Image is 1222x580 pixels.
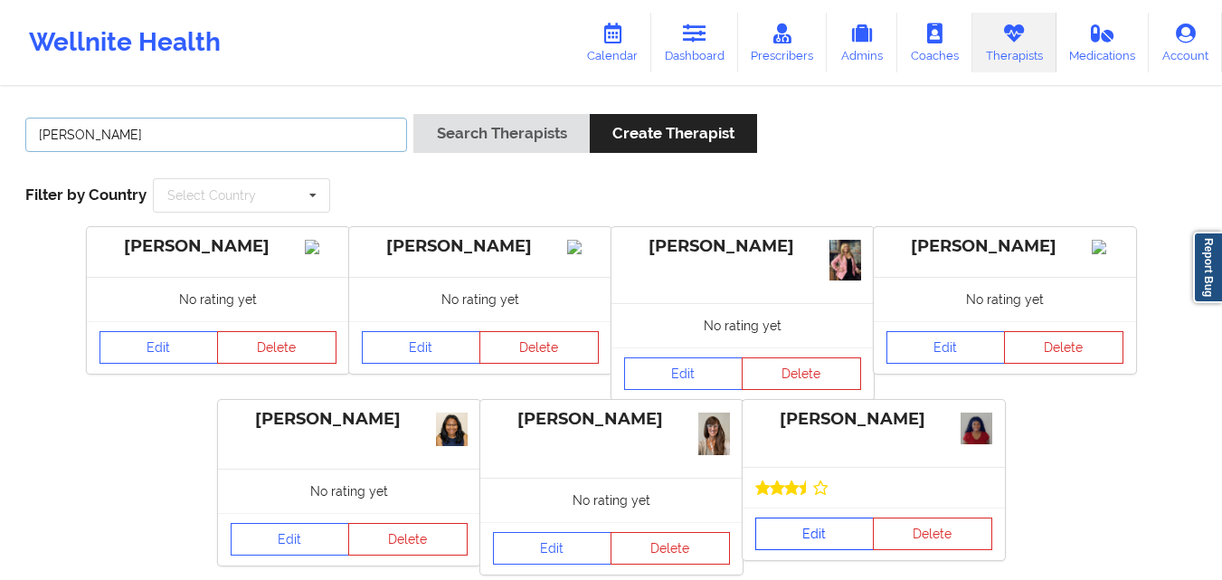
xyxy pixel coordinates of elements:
button: Create Therapist [590,114,757,153]
button: Search Therapists [413,114,589,153]
div: [PERSON_NAME] [886,236,1123,257]
a: Prescribers [738,13,828,72]
div: [PERSON_NAME] [624,236,861,257]
a: Admins [827,13,897,72]
a: Report Bug [1193,232,1222,303]
button: Delete [348,523,468,556]
a: Dashboard [651,13,738,72]
img: Image%2Fplaceholer-image.png [567,240,599,254]
img: 1F1F943E-30FF-4D88-AC99-747DF93713DE.jpeg [698,413,730,455]
div: [PERSON_NAME] [493,409,730,430]
img: Image%2Fplaceholer-image.png [1092,240,1123,254]
div: No rating yet [480,478,743,522]
button: Delete [217,331,336,364]
img: rLpR5TJMHz0YbbPYePYL4a31RoxUoVetOVabO4LSomA.jpeg [436,413,468,446]
a: Edit [231,523,350,556]
button: Delete [1004,331,1123,364]
img: 29d18ebd-e504-4157-b84d-2cecde75ea0f_IMG_2713_(1).jpg [829,240,861,280]
button: Delete [479,331,599,364]
a: Medications [1056,13,1150,72]
a: Edit [99,331,219,364]
div: No rating yet [218,469,480,513]
div: No rating yet [611,303,874,347]
a: Edit [624,357,744,390]
input: Search Keywords [25,118,407,152]
a: Edit [493,532,612,565]
a: Calendar [573,13,651,72]
a: Coaches [897,13,972,72]
a: Edit [362,331,481,364]
div: No rating yet [874,277,1136,321]
button: Delete [611,532,730,565]
div: Select Country [167,189,256,202]
button: Delete [873,518,992,550]
a: Account [1149,13,1222,72]
div: No rating yet [349,277,611,321]
span: Filter by Country [25,185,147,204]
a: Edit [886,331,1006,364]
div: [PERSON_NAME] [755,409,992,430]
div: No rating yet [87,277,349,321]
div: [PERSON_NAME] [231,409,468,430]
a: Edit [755,518,875,550]
a: Therapists [972,13,1056,72]
div: [PERSON_NAME] [99,236,336,257]
div: [PERSON_NAME] [362,236,599,257]
img: c1833129-d053-4c06-9aed-d2ae72acf550Favorite_Job_Photo.JPEG [961,413,992,444]
button: Delete [742,357,861,390]
img: Image%2Fplaceholer-image.png [305,240,336,254]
